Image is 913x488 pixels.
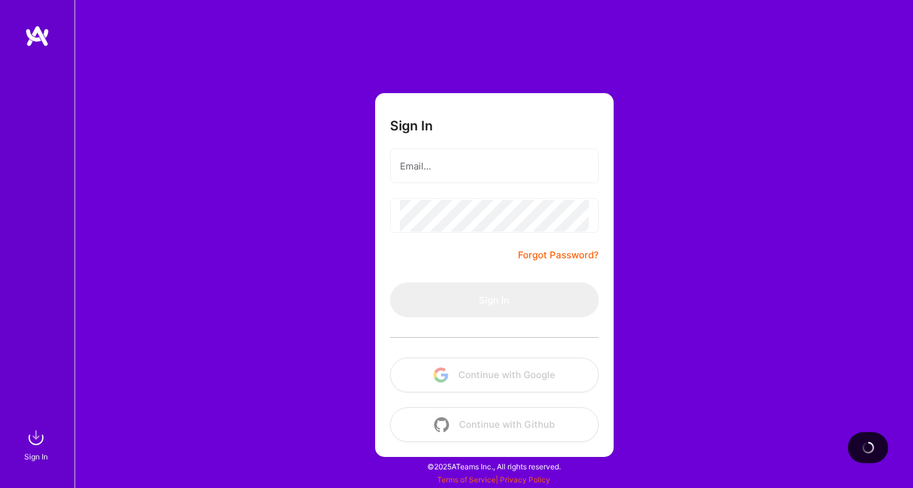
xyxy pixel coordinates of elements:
[437,475,496,484] a: Terms of Service
[26,425,48,463] a: sign inSign In
[390,282,599,317] button: Sign In
[437,475,550,484] span: |
[25,25,50,47] img: logo
[390,118,433,133] h3: Sign In
[24,450,48,463] div: Sign In
[434,417,449,432] img: icon
[860,440,876,456] img: loading
[518,248,599,263] a: Forgot Password?
[75,451,913,482] div: © 2025 ATeams Inc., All rights reserved.
[500,475,550,484] a: Privacy Policy
[400,150,589,182] input: Email...
[390,407,599,442] button: Continue with Github
[434,368,448,382] img: icon
[390,358,599,392] button: Continue with Google
[24,425,48,450] img: sign in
